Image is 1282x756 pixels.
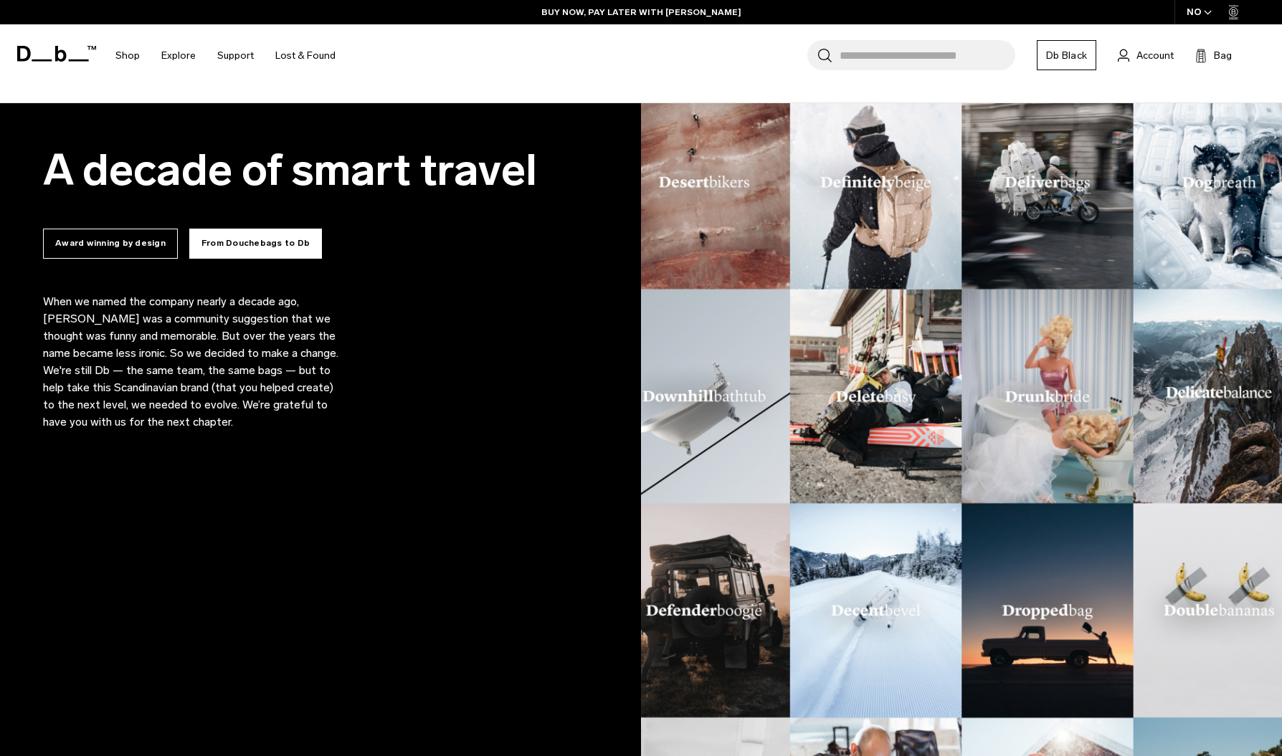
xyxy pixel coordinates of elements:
span: Bag [1214,48,1232,63]
a: Account [1118,47,1174,64]
button: Bag [1195,47,1232,64]
a: Support [217,30,254,81]
button: From Douchebags to Db [189,229,322,259]
a: Shop [115,30,140,81]
a: Lost & Found [275,30,336,81]
button: Award winning by design [43,229,178,259]
a: Db Black [1037,40,1096,70]
a: BUY NOW, PAY LATER WITH [PERSON_NAME] [541,6,741,19]
a: Explore [161,30,196,81]
p: When we named the company nearly a decade ago, [PERSON_NAME] was a community suggestion that we t... [43,293,344,431]
h2: A decade of smart travel [43,146,537,194]
span: Account [1136,48,1174,63]
nav: Main Navigation [105,24,346,87]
